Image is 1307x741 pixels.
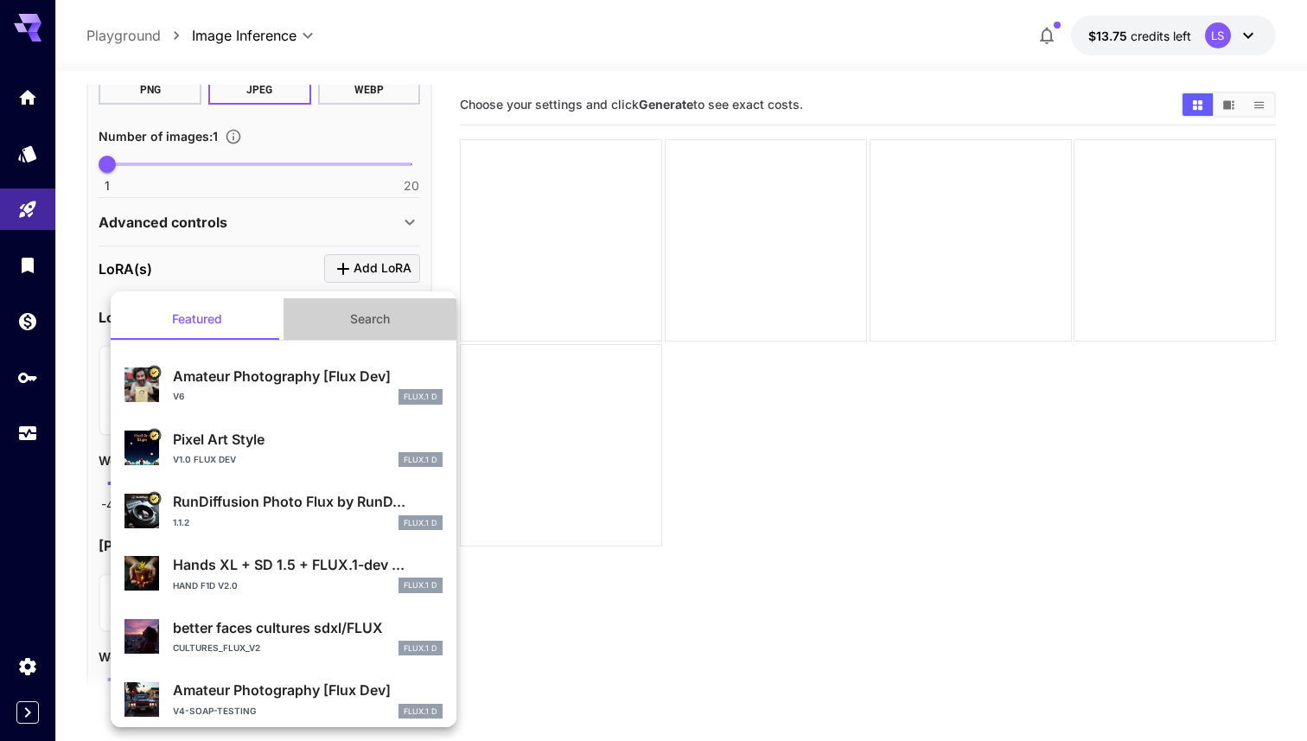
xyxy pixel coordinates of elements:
[173,453,236,466] p: v1.0 Flux Dev
[124,422,443,475] div: Certified Model – Vetted for best performance and includes a commercial license.Pixel Art Stylev1...
[173,617,443,638] p: better faces cultures sdxl/FLUX
[111,298,284,340] button: Featured
[173,579,238,592] p: Hand F1D v2.0
[124,359,443,412] div: Certified Model – Vetted for best performance and includes a commercial license.Amateur Photograp...
[404,454,437,466] p: FLUX.1 D
[404,579,437,591] p: FLUX.1 D
[173,491,443,512] p: RunDiffusion Photo Flux by RunD...
[173,429,443,450] p: Pixel Art Style
[284,298,456,340] button: Search
[404,517,437,529] p: FLUX.1 D
[124,547,443,600] div: Hands XL + SD 1.5 + FLUX.1-dev ...Hand F1D v2.0FLUX.1 D
[404,706,437,718] p: FLUX.1 D
[173,516,189,529] p: 1.1.2
[173,366,443,386] p: Amateur Photography [Flux Dev]
[173,390,184,403] p: v6
[124,610,443,663] div: better faces cultures sdxl/FLUXcultures_flux_v2FLUX.1 D
[173,680,443,700] p: Amateur Photography [Flux Dev]
[124,673,443,725] div: Amateur Photography [Flux Dev]v4-soap-testingFLUX.1 D
[404,642,437,655] p: FLUX.1 D
[173,642,260,655] p: cultures_flux_v2
[147,491,161,505] button: Certified Model – Vetted for best performance and includes a commercial license.
[404,391,437,403] p: FLUX.1 D
[173,554,443,575] p: Hands XL + SD 1.5 + FLUX.1-dev ...
[147,366,161,380] button: Certified Model – Vetted for best performance and includes a commercial license.
[173,705,256,718] p: v4-soap-testing
[147,428,161,442] button: Certified Model – Vetted for best performance and includes a commercial license.
[124,484,443,537] div: Certified Model – Vetted for best performance and includes a commercial license.RunDiffusion Phot...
